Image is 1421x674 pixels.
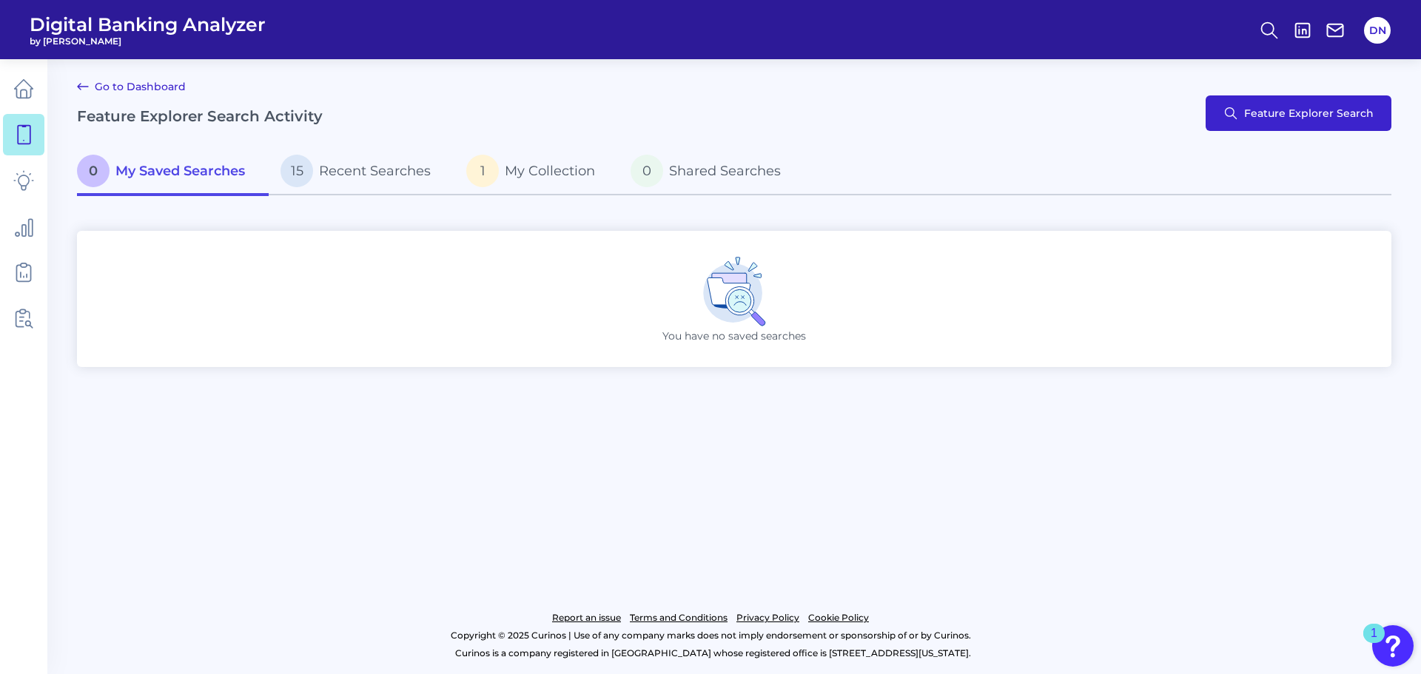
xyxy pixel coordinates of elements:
a: Terms and Conditions [630,609,728,627]
h2: Feature Explorer Search Activity [77,107,323,125]
p: Curinos is a company registered in [GEOGRAPHIC_DATA] whose registered office is [STREET_ADDRESS][... [77,644,1348,662]
button: Feature Explorer Search [1206,95,1391,131]
span: 1 [466,155,499,187]
span: 0 [631,155,663,187]
a: 0My Saved Searches [77,149,269,196]
span: 15 [280,155,313,187]
span: 0 [77,155,110,187]
div: 1 [1371,633,1377,653]
button: Open Resource Center, 1 new notification [1372,625,1414,667]
span: Digital Banking Analyzer [30,13,266,36]
p: Copyright © 2025 Curinos | Use of any company marks does not imply endorsement or sponsorship of ... [73,627,1348,644]
button: DN [1364,17,1391,44]
a: Go to Dashboard [77,78,186,95]
span: My Collection [505,163,595,179]
span: Shared Searches [669,163,781,179]
a: 1My Collection [454,149,619,196]
span: My Saved Searches [115,163,245,179]
div: You have no saved searches [77,231,1391,367]
a: Cookie Policy [808,609,869,627]
span: Feature Explorer Search [1244,107,1374,119]
a: 0Shared Searches [619,149,804,196]
a: Report an issue [552,609,621,627]
a: 15Recent Searches [269,149,454,196]
a: Privacy Policy [736,609,799,627]
span: by [PERSON_NAME] [30,36,266,47]
span: Recent Searches [319,163,431,179]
